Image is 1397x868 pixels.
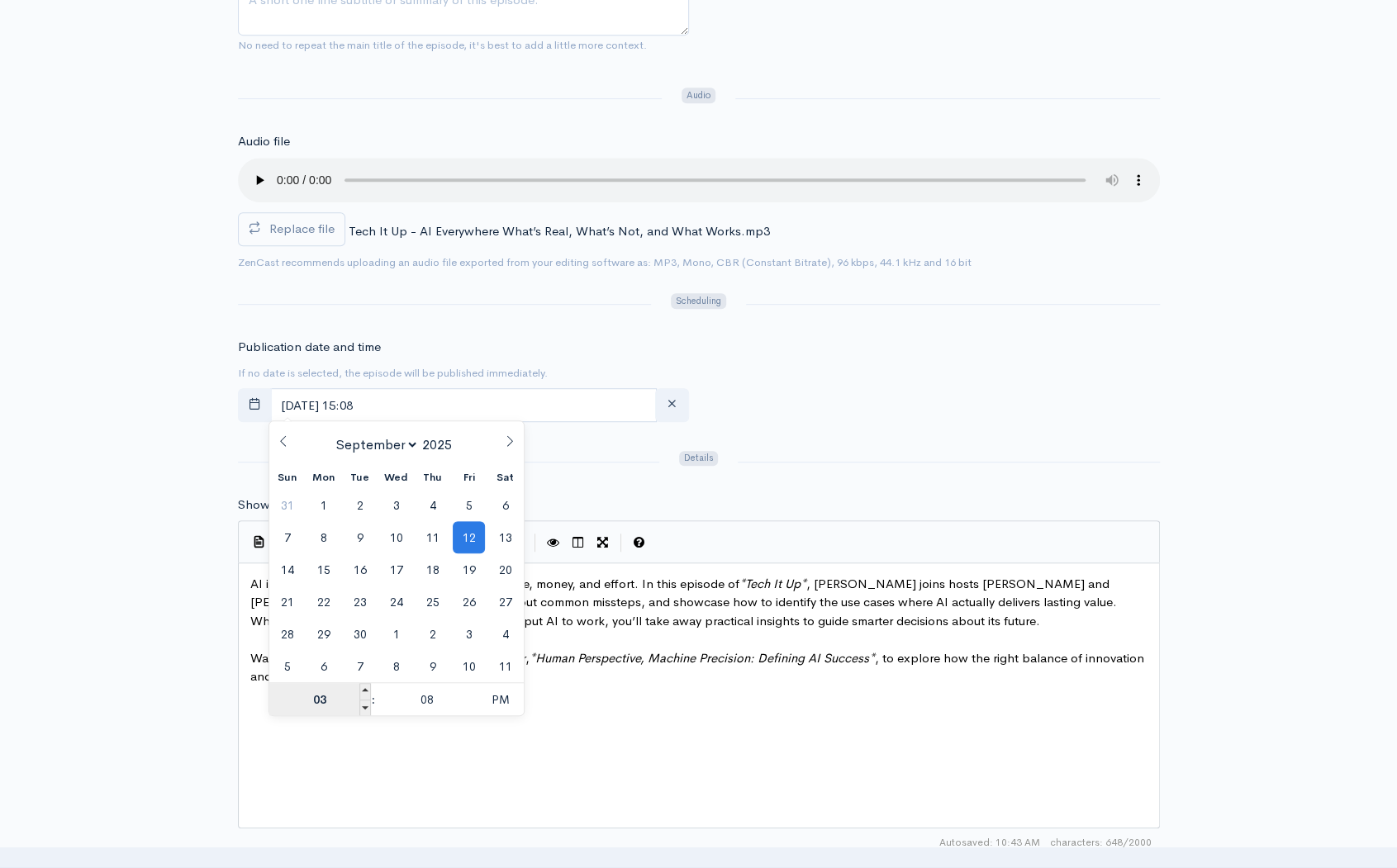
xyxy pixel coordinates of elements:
[416,586,449,618] span: September 25, 2025
[489,650,521,682] span: October 11, 2025
[269,683,371,716] input: Hour
[271,650,303,682] span: October 5, 2025
[679,451,718,467] span: Details
[344,489,376,521] span: September 2, 2025
[682,88,715,103] span: Audio
[247,529,272,553] button: Insert Show Notes Template
[269,472,306,483] span: Sun
[489,489,521,521] span: September 6, 2025
[415,472,451,483] span: Thu
[380,586,412,618] span: September 24, 2025
[380,489,412,521] span: September 3, 2025
[489,521,521,553] span: September 13, 2025
[453,521,485,553] span: September 12, 2025
[344,521,376,553] span: September 9, 2025
[238,388,272,422] button: toggle
[627,530,652,555] button: Markdown Guide
[344,553,376,586] span: September 16, 2025
[489,618,521,650] span: October 4, 2025
[238,132,290,151] label: Audio file
[342,472,378,483] span: Tue
[380,521,412,553] span: September 10, 2025
[371,683,376,716] span: :
[487,472,524,483] span: Sat
[451,472,487,483] span: Fri
[376,683,478,716] input: Minute
[566,530,591,555] button: Toggle Side by Side
[344,586,376,618] span: September 23, 2025
[238,366,548,380] small: If no date is selected, the episode will be published immediately.
[271,489,303,521] span: August 31, 2025
[307,521,340,553] span: September 8, 2025
[307,586,340,618] span: September 22, 2025
[416,650,449,682] span: October 9, 2025
[453,489,485,521] span: September 5, 2025
[489,553,521,586] span: September 20, 2025
[541,530,566,555] button: Toggle Preview
[655,388,689,422] button: clear
[271,553,303,586] span: September 14, 2025
[238,338,381,357] label: Publication date and time
[416,489,449,521] span: September 4, 2025
[745,576,801,591] span: Tech It Up
[671,293,725,309] span: Scheduling
[307,650,340,682] span: October 6, 2025
[238,496,305,515] label: Show notes
[271,586,303,618] span: September 21, 2025
[1050,835,1152,850] span: 648/2000
[250,576,1120,628] span: AI isn’t magic—and treating it like it is wastes time, money, and effort. In this episode of , [P...
[306,472,342,483] span: Mon
[489,586,521,618] span: September 27, 2025
[380,553,412,586] span: September 17, 2025
[307,553,340,586] span: September 15, 2025
[378,472,415,483] span: Wed
[344,650,376,682] span: October 7, 2025
[416,521,449,553] span: September 11, 2025
[453,553,485,586] span: September 19, 2025
[416,553,449,586] span: September 18, 2025
[271,618,303,650] span: September 28, 2025
[380,618,412,650] span: October 1, 2025
[535,534,536,553] i: |
[307,489,340,521] span: September 1, 2025
[380,650,412,682] span: October 8, 2025
[307,618,340,650] span: September 29, 2025
[271,521,303,553] span: September 7, 2025
[419,436,463,453] input: Year
[416,618,449,650] span: October 2, 2025
[238,255,972,269] small: ZenCast recommends uploading an audio file exported from your editing software as: MP3, Mono, CBR...
[453,618,485,650] span: October 3, 2025
[591,530,615,555] button: Toggle Fullscreen
[453,586,485,618] span: September 26, 2025
[344,618,376,650] span: September 30, 2025
[453,650,485,682] span: October 10, 2025
[329,435,419,454] select: Month
[478,683,523,716] span: Click to toggle
[939,835,1040,850] span: Autosaved: 10:43 AM
[250,650,1148,685] span: Want to dive deeper? Join our upcoming webinar, , to explore how the right balance of innovation ...
[238,38,647,52] small: No need to repeat the main title of the episode, it's best to add a little more context.
[269,221,335,236] span: Replace file
[535,650,869,666] span: Human Perspective, Machine Precision: Defining AI Success
[349,223,770,239] span: Tech It Up - AI Everywhere What’s Real, What’s Not, and What Works.mp3
[620,534,622,553] i: |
